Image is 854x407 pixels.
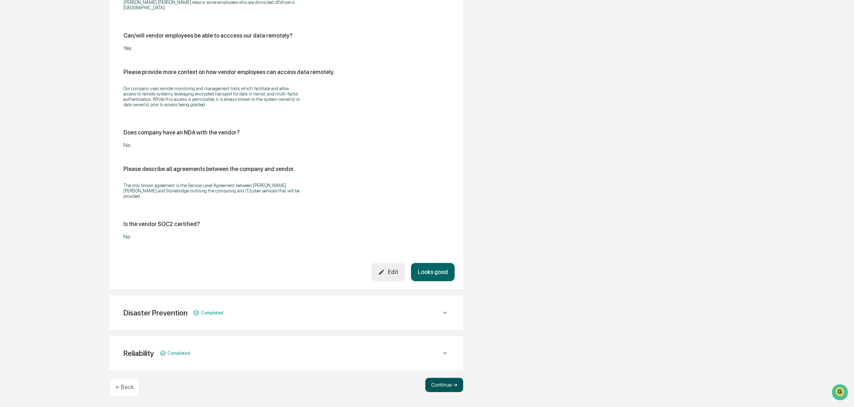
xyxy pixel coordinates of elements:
div: Disaster PreventionCompleted [118,304,455,322]
span: Attestations [59,90,89,97]
div: Edit [378,269,398,275]
div: Start new chat [24,55,117,62]
div: Disaster Prevention [123,308,187,317]
span: Preclearance [14,90,46,97]
div: Reliability [123,349,154,358]
button: Start new chat [122,57,130,65]
span: Completed [201,310,224,315]
div: 🔎 [7,104,13,110]
iframe: Open customer support [831,383,850,403]
div: Is the vendor SOC2 certified? [123,221,200,227]
p: How can we help? [7,15,130,26]
button: Looks good [411,263,455,281]
div: No [123,142,302,148]
div: We're available if you need us! [24,62,91,68]
button: Edit [371,263,405,281]
span: Data Lookup [14,104,45,111]
div: No [123,233,302,240]
div: Yes [123,45,302,52]
div: Can/will vendor employees be able to acccess our data remotely? [123,32,293,39]
a: 🗄️Attestations [49,87,92,100]
div: Please provide more context on how vendor employees can access data remotely. [123,69,335,75]
a: 🔎Data Lookup [4,101,48,114]
span: Pylon [71,121,87,127]
button: Continue ➔ [425,378,463,392]
p: Our company uses remote monitoring and management tools ​which facilitate and allow access to rem... [123,86,302,107]
div: Does company have an NDA with the vendor? [123,129,240,136]
p: ​The only known agreement is the Service Level Agreement between [PERSON_NAME] [PERSON_NAME] and ... [123,183,302,199]
img: 1746055101610-c473b297-6a78-478c-a979-82029cc54cd1 [7,55,20,68]
p: ← Back [115,384,134,391]
a: 🖐️Preclearance [4,87,49,100]
div: 🖐️ [7,91,13,97]
div: Please describe all agreements between the company and vendor. [123,166,295,172]
div: ReliabilityCompleted [118,344,455,362]
a: Powered byPylon [50,121,87,127]
div: 🗄️ [52,91,58,97]
span: Completed [168,350,190,356]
